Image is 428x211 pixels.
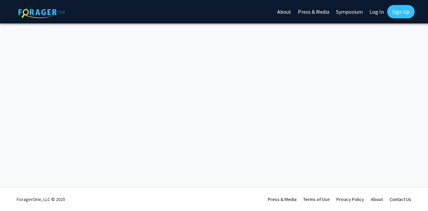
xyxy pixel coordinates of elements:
a: Privacy Policy [336,196,364,202]
a: About [371,196,383,202]
a: Press & Media [268,196,297,202]
div: ForagerOne, LLC © 2025 [17,188,65,211]
img: ForagerOne Logo [18,6,65,18]
a: Sign Up [387,5,415,18]
a: Contact Us [390,196,411,202]
a: Terms of Use [303,196,330,202]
